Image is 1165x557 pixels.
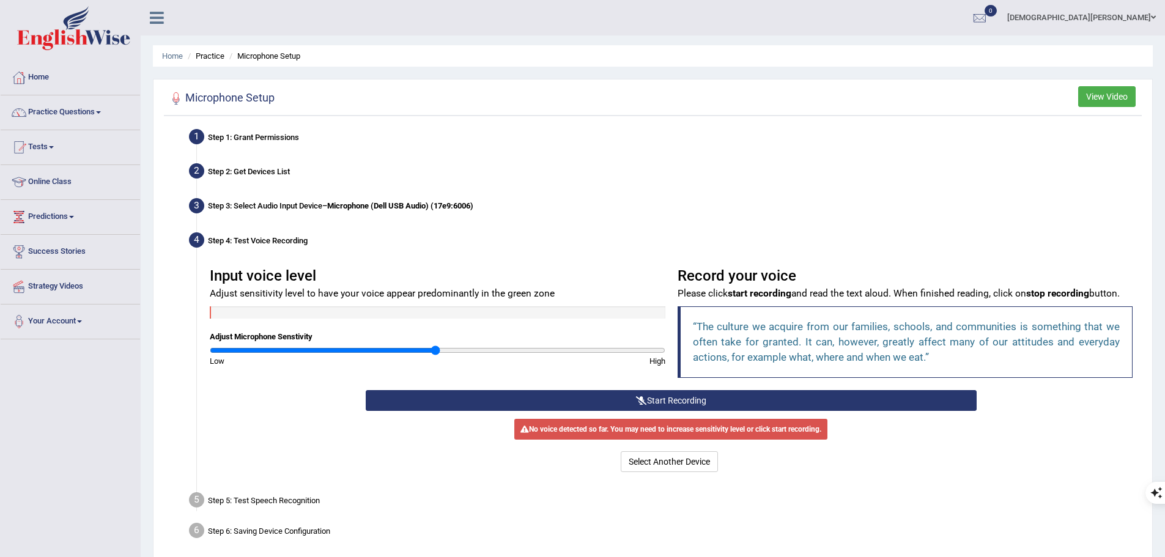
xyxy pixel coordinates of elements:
[185,50,224,62] li: Practice
[728,288,791,299] b: start recording
[210,268,665,300] h3: Input voice level
[183,229,1147,256] div: Step 4: Test Voice Recording
[621,451,718,472] button: Select Another Device
[678,268,1133,300] h3: Record your voice
[693,320,1120,363] q: The culture we acquire from our families, schools, and communities is something that we often tak...
[437,355,671,367] div: High
[1,61,140,91] a: Home
[366,390,977,411] button: Start Recording
[678,288,1120,299] small: Please click and read the text aloud. When finished reading, click on button.
[1,95,140,126] a: Practice Questions
[204,355,437,367] div: Low
[1078,86,1136,107] button: View Video
[183,519,1147,546] div: Step 6: Saving Device Configuration
[183,160,1147,186] div: Step 2: Get Devices List
[1,165,140,196] a: Online Class
[210,288,555,299] small: Adjust sensitivity level to have your voice appear predominantly in the green zone
[183,194,1147,221] div: Step 3: Select Audio Input Device
[1,304,140,335] a: Your Account
[167,89,275,108] h2: Microphone Setup
[183,125,1147,152] div: Step 1: Grant Permissions
[1,130,140,161] a: Tests
[327,201,473,210] b: Microphone (Dell USB Audio) (17e9:6006)
[514,419,827,440] div: No voice detected so far. You may need to increase sensitivity level or click start recording.
[162,51,183,61] a: Home
[210,331,313,342] label: Adjust Microphone Senstivity
[1,200,140,231] a: Predictions
[322,201,473,210] span: –
[985,5,997,17] span: 0
[1026,288,1089,299] b: stop recording
[226,50,300,62] li: Microphone Setup
[1,270,140,300] a: Strategy Videos
[1,235,140,265] a: Success Stories
[183,489,1147,515] div: Step 5: Test Speech Recognition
